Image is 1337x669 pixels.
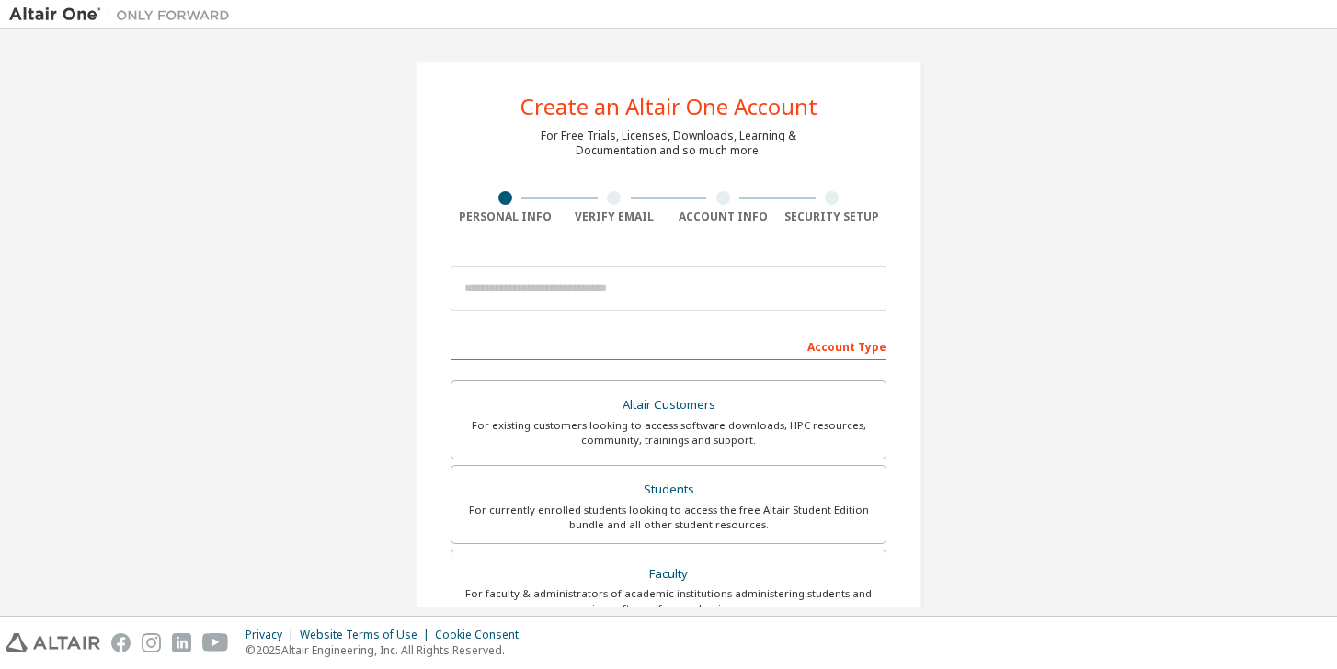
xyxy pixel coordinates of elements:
[246,628,300,642] div: Privacy
[463,503,874,532] div: For currently enrolled students looking to access the free Altair Student Edition bundle and all ...
[463,561,874,587] div: Faculty
[142,633,161,652] img: instagram.svg
[668,210,778,224] div: Account Info
[560,210,669,224] div: Verify Email
[435,628,530,642] div: Cookie Consent
[451,331,886,360] div: Account Type
[541,129,796,158] div: For Free Trials, Licenses, Downloads, Learning & Documentation and so much more.
[202,633,229,652] img: youtube.svg
[451,210,560,224] div: Personal Info
[6,633,100,652] img: altair_logo.svg
[463,392,874,418] div: Altair Customers
[463,586,874,616] div: For faculty & administrators of academic institutions administering students and accessing softwa...
[520,96,817,118] div: Create an Altair One Account
[172,633,191,652] img: linkedin.svg
[246,642,530,658] p: © 2025 Altair Engineering, Inc. All Rights Reserved.
[463,418,874,448] div: For existing customers looking to access software downloads, HPC resources, community, trainings ...
[111,633,131,652] img: facebook.svg
[300,628,435,642] div: Website Terms of Use
[778,210,887,224] div: Security Setup
[463,477,874,503] div: Students
[9,6,239,24] img: Altair One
